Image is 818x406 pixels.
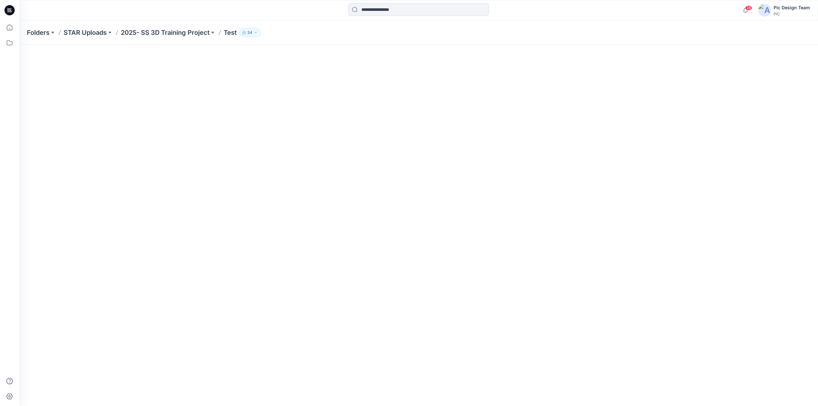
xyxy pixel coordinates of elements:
[774,4,810,11] div: Pic Design Team
[758,4,771,17] img: avatar
[27,28,50,37] a: Folders
[239,28,260,37] button: 34
[247,29,252,36] p: 34
[121,28,210,37] a: 2025- SS 3D Training Project
[224,28,237,37] p: Test
[745,5,752,11] span: 28
[19,45,818,406] iframe: edit-style
[64,28,107,37] a: STAR Uploads
[774,11,810,16] div: PIC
